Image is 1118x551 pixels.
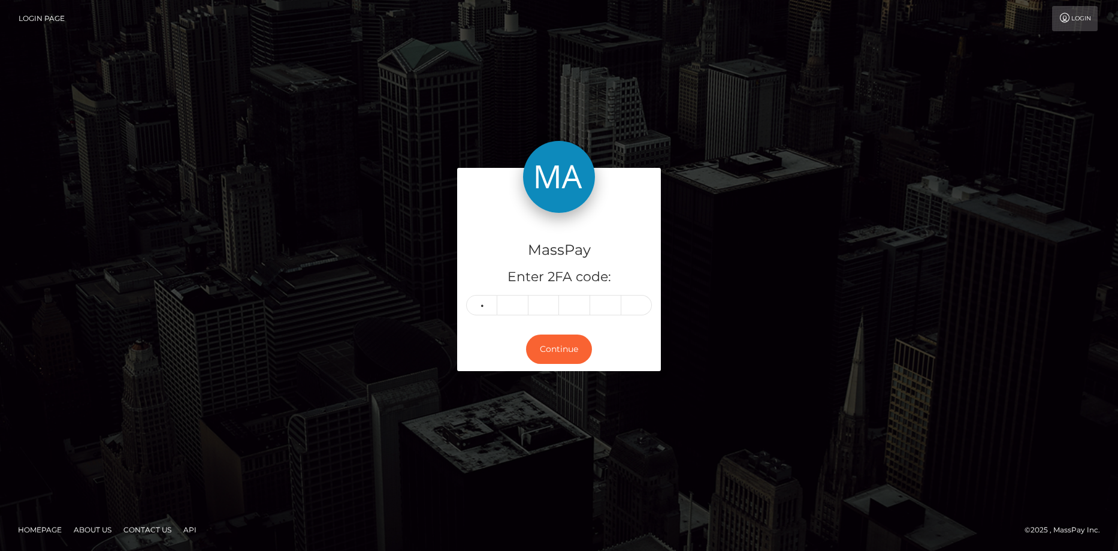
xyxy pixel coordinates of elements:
[69,520,116,539] a: About Us
[1025,523,1109,537] div: © 2025 , MassPay Inc.
[179,520,201,539] a: API
[523,141,595,213] img: MassPay
[13,520,67,539] a: Homepage
[526,335,592,364] button: Continue
[1052,6,1098,31] a: Login
[466,268,652,287] h5: Enter 2FA code:
[19,6,65,31] a: Login Page
[466,240,652,261] h4: MassPay
[119,520,176,539] a: Contact Us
